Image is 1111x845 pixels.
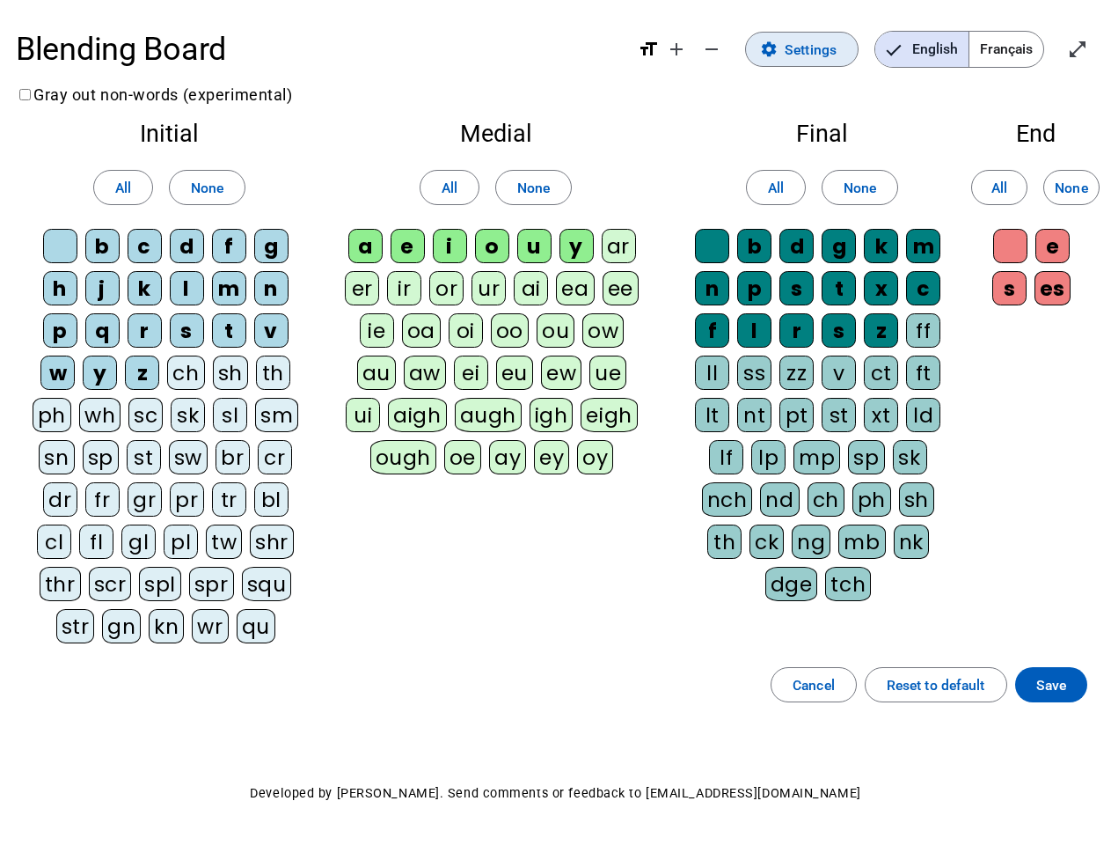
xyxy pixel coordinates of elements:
div: gn [102,609,141,643]
div: ft [906,356,940,390]
div: spr [189,567,234,601]
div: scr [89,567,132,601]
div: sl [213,398,247,432]
div: sh [213,356,248,390]
mat-icon: open_in_full [1067,39,1088,60]
button: None [1043,170,1100,205]
div: sk [171,398,205,432]
div: shr [250,525,294,559]
button: All [93,170,153,205]
div: b [737,229,771,263]
button: Increase font size [659,32,694,67]
div: er [345,271,379,305]
div: ai [514,271,548,305]
div: f [212,229,246,263]
mat-icon: remove [701,39,722,60]
h1: Blending Board [16,18,622,81]
div: sp [83,440,119,474]
div: igh [530,398,574,432]
div: augh [455,398,522,432]
div: v [822,356,856,390]
div: st [127,440,161,474]
div: wh [79,398,121,432]
div: ar [602,229,636,263]
h2: Initial [32,122,307,146]
div: ee [603,271,639,305]
div: sn [39,440,74,474]
div: w [40,356,75,390]
div: ph [33,398,71,432]
div: nt [737,398,771,432]
div: eigh [581,398,637,432]
button: Reset to default [865,667,1007,702]
div: t [212,313,246,348]
div: lf [709,440,743,474]
span: Reset to default [887,673,985,697]
h2: Medial [339,122,653,146]
div: sk [893,440,927,474]
div: z [864,313,898,348]
div: r [779,313,814,348]
mat-icon: add [666,39,687,60]
div: a [348,229,383,263]
div: ay [489,440,526,474]
span: Français [969,32,1043,67]
span: None [517,176,550,200]
div: fl [79,525,113,559]
div: oo [491,313,529,348]
div: sh [899,482,934,517]
div: ue [589,356,626,390]
button: None [822,170,898,205]
div: str [56,609,95,643]
div: ey [534,440,569,474]
span: English [875,32,968,67]
div: c [906,271,940,305]
div: ff [906,313,940,348]
mat-icon: settings [760,40,778,58]
div: br [216,440,250,474]
div: wr [192,609,228,643]
div: oi [449,313,483,348]
span: None [844,176,876,200]
div: mb [838,525,885,559]
button: Decrease font size [694,32,729,67]
div: x [864,271,898,305]
button: Enter full screen [1060,32,1095,67]
div: fr [85,482,120,517]
div: zz [779,356,814,390]
div: tr [212,482,246,517]
div: r [128,313,162,348]
h2: End [991,122,1079,146]
div: au [357,356,396,390]
div: p [43,313,77,348]
div: m [906,229,940,263]
div: dr [43,482,77,517]
div: ss [737,356,771,390]
div: ui [346,398,380,432]
div: gr [128,482,162,517]
div: aw [404,356,446,390]
span: All [442,176,457,200]
div: pr [170,482,204,517]
span: None [191,176,223,200]
div: or [429,271,464,305]
div: s [822,313,856,348]
div: squ [242,567,292,601]
input: Gray out non-words (experimental) [19,89,31,100]
div: ph [852,482,891,517]
div: bl [254,482,289,517]
div: nd [760,482,799,517]
div: v [254,313,289,348]
div: cl [37,525,71,559]
span: All [768,176,784,200]
div: sc [128,398,163,432]
p: Developed by [PERSON_NAME]. Send comments or feedback to [EMAIL_ADDRESS][DOMAIN_NAME] [16,782,1095,805]
div: ow [582,313,624,348]
div: b [85,229,120,263]
div: ur [471,271,506,305]
mat-button-toggle-group: Language selection [874,31,1044,68]
div: gl [121,525,156,559]
div: ll [695,356,729,390]
div: ch [808,482,844,517]
div: k [864,229,898,263]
